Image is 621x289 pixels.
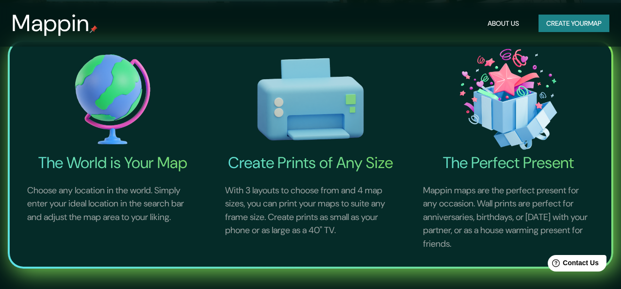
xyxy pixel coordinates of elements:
[12,10,90,37] h3: Mappin
[411,153,605,172] h4: The Perfect Present
[16,172,210,236] p: Choose any location in the world. Simply enter your ideal location in the search bar and adjust t...
[411,46,605,153] img: The Perfect Present-icon
[213,153,408,172] h4: Create Prints of Any Size
[90,25,98,33] img: mappin-pin
[539,15,609,33] button: Create yourmap
[411,172,605,263] p: Mappin maps are the perfect present for any occasion. Wall prints are perfect for anniversaries, ...
[535,251,610,278] iframe: Help widget launcher
[16,46,210,153] img: The World is Your Map-icon
[213,172,408,249] p: With 3 layouts to choose from and 4 map sizes, you can print your maps to suite any frame size. C...
[16,153,210,172] h4: The World is Your Map
[484,15,523,33] button: About Us
[213,46,408,153] img: Create Prints of Any Size-icon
